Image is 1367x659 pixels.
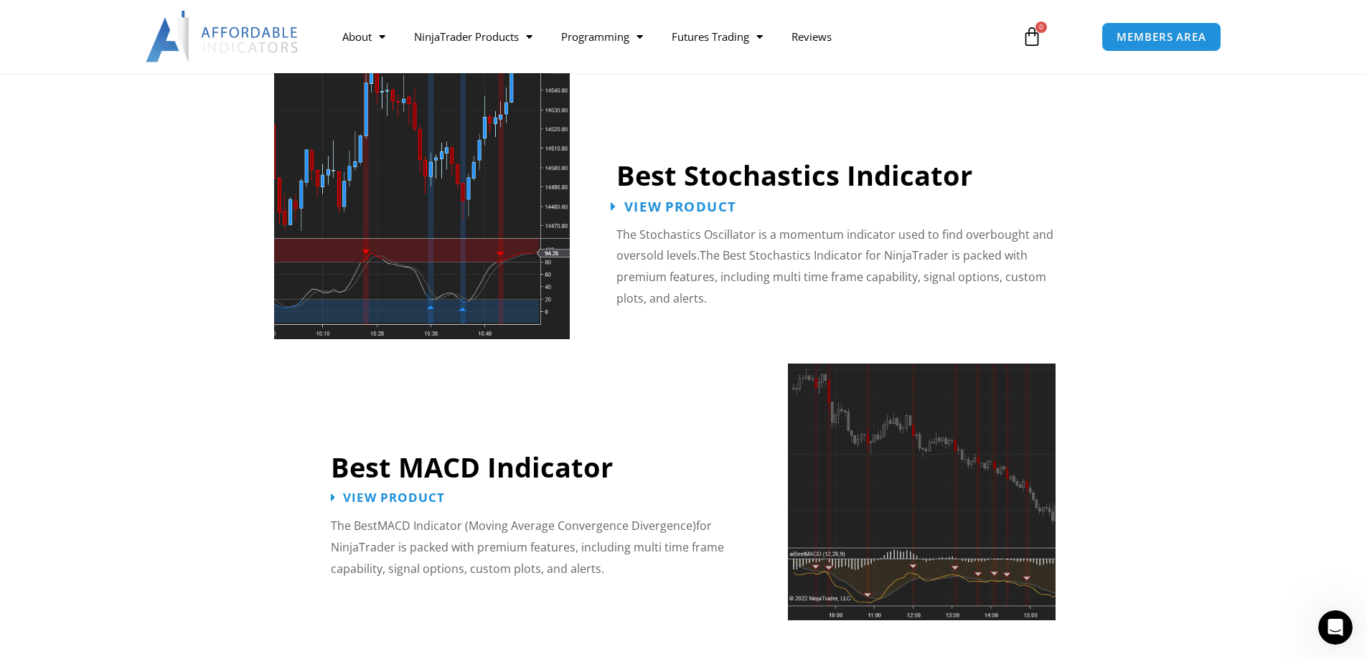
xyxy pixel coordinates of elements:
span: MACD Indicator (Moving Average Convergence Divergence) [377,518,696,534]
nav: Menu [328,20,1005,53]
a: NinjaTrader Products [400,20,547,53]
span: View Product [343,491,445,503]
span: View Product [624,199,736,213]
a: Reviews [777,20,846,53]
span: 0 [1035,22,1047,33]
a: Best Stochastics Indicator [616,156,972,194]
img: LogoAI | Affordable Indicators – NinjaTrader [146,11,300,62]
img: Best MACD Indicator NinjaTrader | Affordable Indicators – NinjaTrader [788,364,1056,620]
a: MEMBERS AREA [1101,22,1221,52]
span: The Best [331,518,377,534]
a: Best MACD Indicator [331,448,613,485]
span: for NinjaTrader is packed with premium features, including multi time frame capability, signal op... [331,518,724,576]
iframe: Intercom live chat [1318,610,1353,645]
a: View Product [331,491,445,503]
p: The Best Stochastics Indicator for NinjaTrader is packed with premium features, including multi t... [616,224,1071,310]
a: About [328,20,400,53]
a: Programming [547,20,657,53]
img: Best Stochastic Indicator NinjaTrader | Affordable Indicators – NinjaTrader [274,54,570,339]
a: 0 [1000,16,1063,57]
a: Futures Trading [657,20,777,53]
span: MEMBERS AREA [1117,32,1206,42]
a: View Product [611,199,736,213]
span: The Stochastics Oscillator is a momentum indicator used to find overbought and oversold levels. [616,227,1053,264]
